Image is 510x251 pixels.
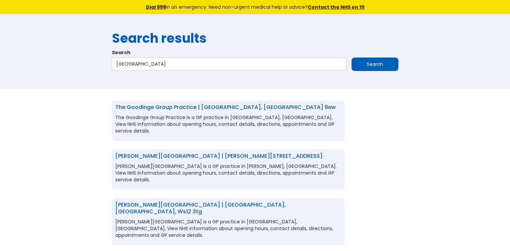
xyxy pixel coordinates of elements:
[115,114,341,134] p: The Goodinge Group Practice is a GP practice in [GEOGRAPHIC_DATA], [GEOGRAPHIC_DATA]. View NHS in...
[308,4,364,10] a: Contact the NHS on 111
[115,163,341,183] p: [PERSON_NAME][GEOGRAPHIC_DATA] is a GP practice in [PERSON_NAME], [GEOGRAPHIC_DATA]. View NHS inf...
[100,3,410,11] div: in an emergency. Need non-urgent medical help or advice?
[115,152,323,160] a: [PERSON_NAME][GEOGRAPHIC_DATA] | [PERSON_NAME][STREET_ADDRESS]
[112,31,398,46] h1: Search results
[112,58,346,70] input: Search…
[115,103,336,111] a: The Goodinge Group Practice | [GEOGRAPHIC_DATA], [GEOGRAPHIC_DATA] 9ew
[146,4,166,10] a: Dial 999
[112,49,398,56] label: Search
[352,58,398,71] input: Search
[115,201,286,215] a: [PERSON_NAME][GEOGRAPHIC_DATA] | [GEOGRAPHIC_DATA], [GEOGRAPHIC_DATA], ws12 3tg
[115,218,341,239] p: [PERSON_NAME][GEOGRAPHIC_DATA] is a GP practice in [GEOGRAPHIC_DATA], [GEOGRAPHIC_DATA]. View NHS...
